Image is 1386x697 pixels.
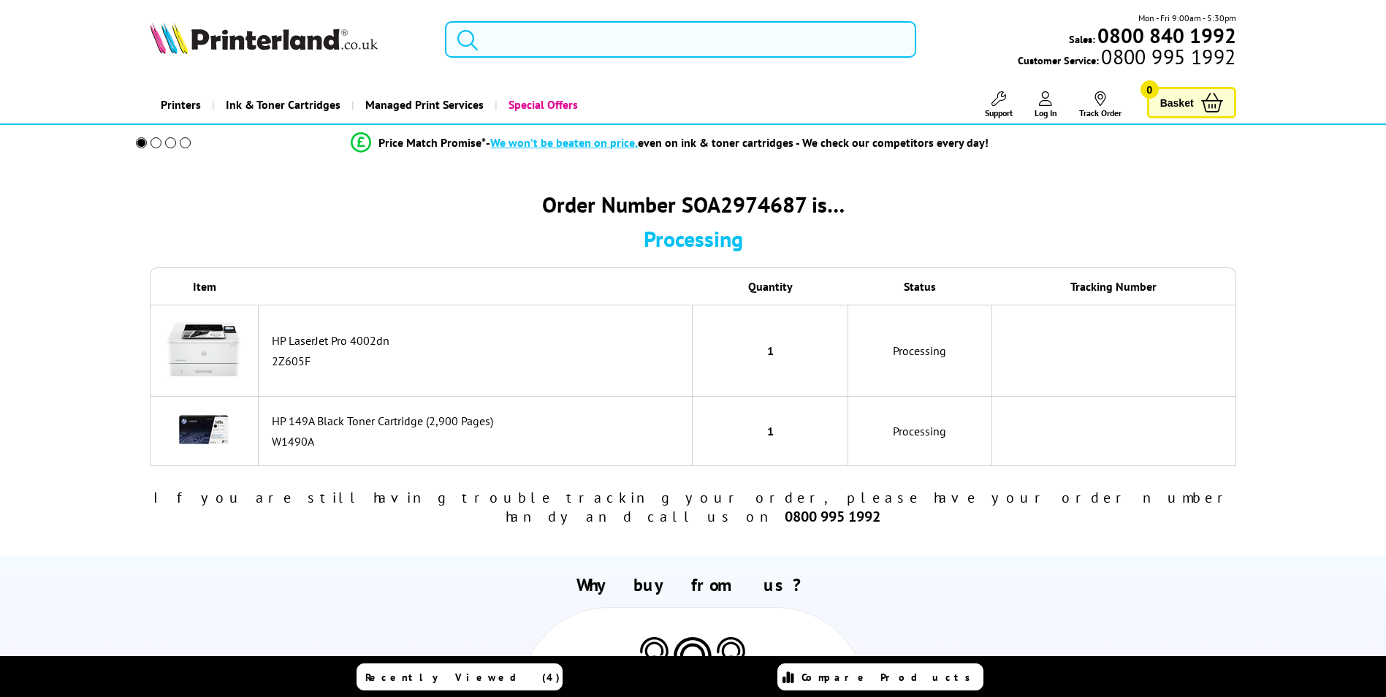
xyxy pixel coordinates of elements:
img: Printerland Logo [150,22,378,54]
th: Tracking Number [992,267,1236,305]
th: Item [150,267,259,305]
td: Processing [848,305,992,397]
span: Recently Viewed (4) [365,671,560,684]
td: Processing [848,397,992,466]
b: 0800 840 1992 [1097,22,1236,49]
th: Status [848,267,992,305]
span: Price Match Promise* [378,135,486,150]
a: Ink & Toner Cartridges [212,86,351,123]
th: Quantity [693,267,848,305]
a: Recently Viewed (4) [357,663,563,690]
a: Basket 0 [1147,87,1236,118]
span: 0800 995 1992 [1099,50,1235,64]
a: Managed Print Services [351,86,495,123]
span: Compare Products [801,671,978,684]
a: Special Offers [495,86,589,123]
div: HP 149A Black Toner Cartridge (2,900 Pages) [272,414,685,428]
div: 2Z605F [272,354,685,368]
a: 0800 840 1992 [1095,28,1236,42]
span: Support [985,107,1013,118]
span: 0 [1141,80,1159,99]
div: - even on ink & toner cartridges - We check our competitors every day! [486,135,989,150]
td: 1 [693,397,848,466]
span: Basket [1160,93,1194,113]
a: Track Order [1079,91,1122,118]
a: Printers [150,86,212,123]
li: modal_Promise [116,130,1225,156]
span: Log In [1035,107,1057,118]
span: Sales: [1069,32,1095,46]
img: HP LaserJet Pro 4002dn [167,313,240,386]
span: Customer Service: [1018,50,1235,67]
img: Printer Experts [671,637,715,688]
img: Printer Experts [715,637,747,674]
div: If you are still having trouble tracking your order, please have your order number handy and call... [150,488,1236,526]
span: Ink & Toner Cartridges [226,86,340,123]
img: Printer Experts [638,637,671,674]
span: We won’t be beaten on price, [490,135,638,150]
a: Printerland Logo [150,22,427,57]
img: HP 149A Black Toner Cartridge (2,900 Pages) [178,404,229,455]
div: Processing [150,224,1236,253]
div: Order Number SOA2974687 is… [150,190,1236,218]
a: Compare Products [777,663,983,690]
a: Support [985,91,1013,118]
a: Log In [1035,91,1057,118]
td: 1 [693,305,848,397]
h2: Why buy from us? [150,574,1235,596]
span: Mon - Fri 9:00am - 5:30pm [1138,11,1236,25]
div: W1490A [272,434,685,449]
div: HP LaserJet Pro 4002dn [272,333,685,348]
b: 0800 995 1992 [785,507,880,526]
